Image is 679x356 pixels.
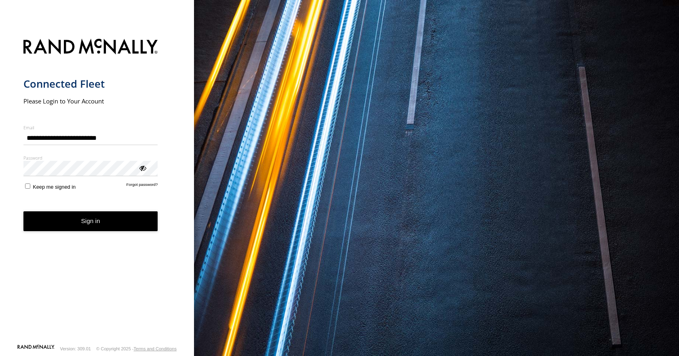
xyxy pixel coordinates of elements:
a: Forgot password? [127,182,158,190]
label: Email [23,124,158,131]
img: Rand McNally [23,37,158,58]
a: Terms and Conditions [134,346,177,351]
button: Sign in [23,211,158,231]
h1: Connected Fleet [23,77,158,91]
label: Password [23,155,158,161]
h2: Please Login to Your Account [23,97,158,105]
div: © Copyright 2025 - [96,346,177,351]
div: ViewPassword [138,164,146,172]
div: Version: 309.01 [60,346,91,351]
span: Keep me signed in [33,184,76,190]
form: main [23,34,171,344]
a: Visit our Website [17,345,55,353]
input: Keep me signed in [25,183,30,189]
